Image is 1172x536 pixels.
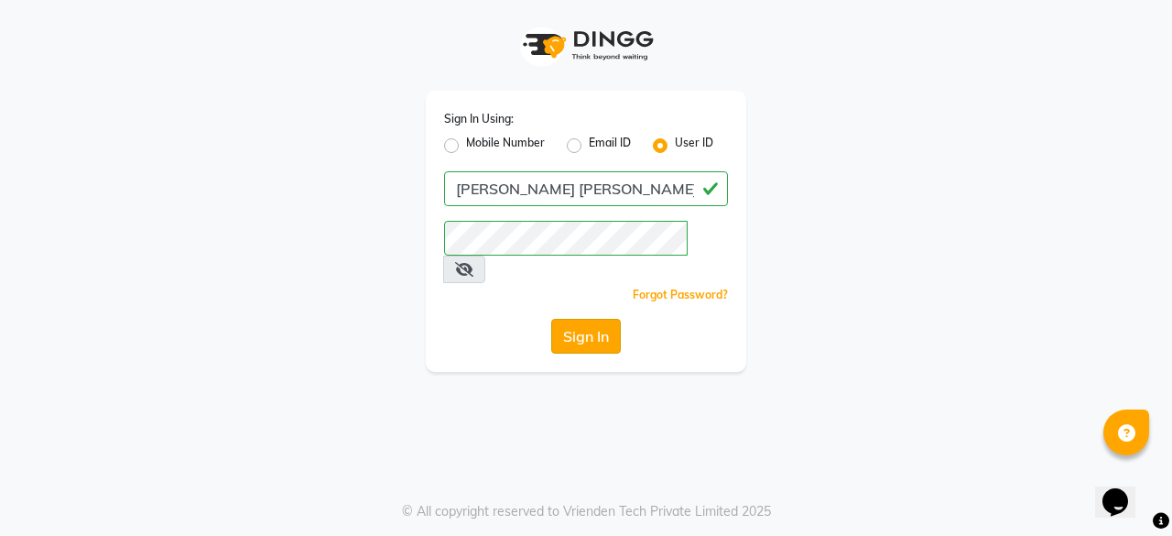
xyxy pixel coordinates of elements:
[513,18,659,72] img: logo1.svg
[444,171,728,206] input: Username
[1095,463,1154,518] iframe: chat widget
[675,135,713,157] label: User ID
[589,135,631,157] label: Email ID
[444,221,688,256] input: Username
[551,319,621,354] button: Sign In
[633,288,728,301] a: Forgot Password?
[466,135,545,157] label: Mobile Number
[444,111,514,127] label: Sign In Using:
